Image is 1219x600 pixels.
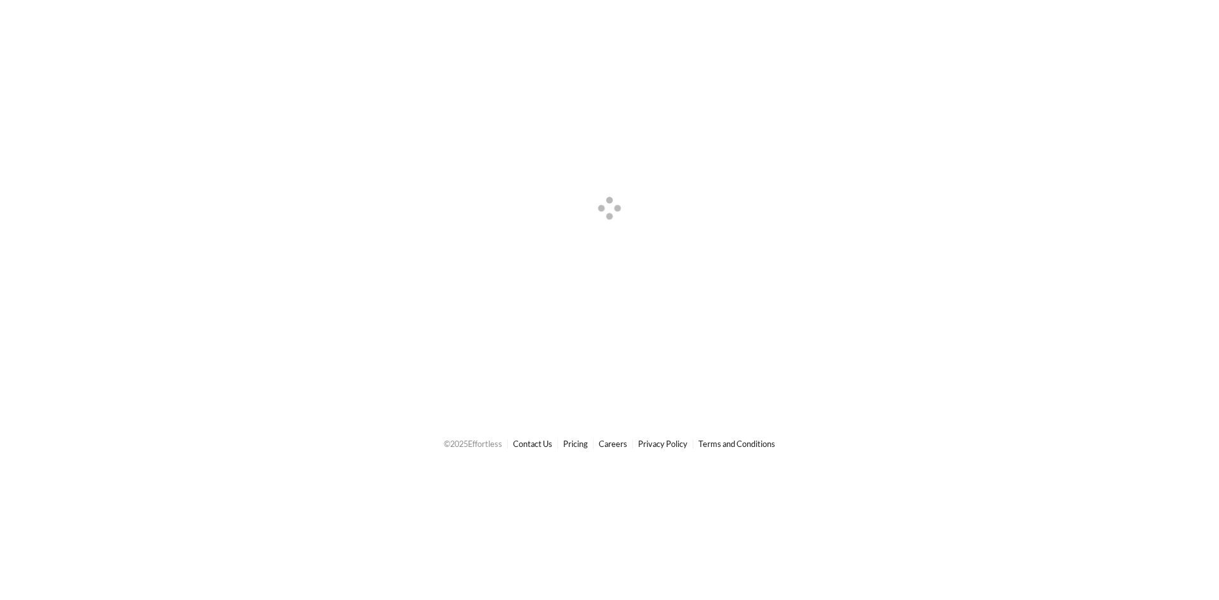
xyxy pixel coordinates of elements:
[599,439,627,449] a: Careers
[638,439,688,449] a: Privacy Policy
[563,439,588,449] a: Pricing
[698,439,775,449] a: Terms and Conditions
[513,439,552,449] a: Contact Us
[444,439,502,449] span: © 2025 Effortless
